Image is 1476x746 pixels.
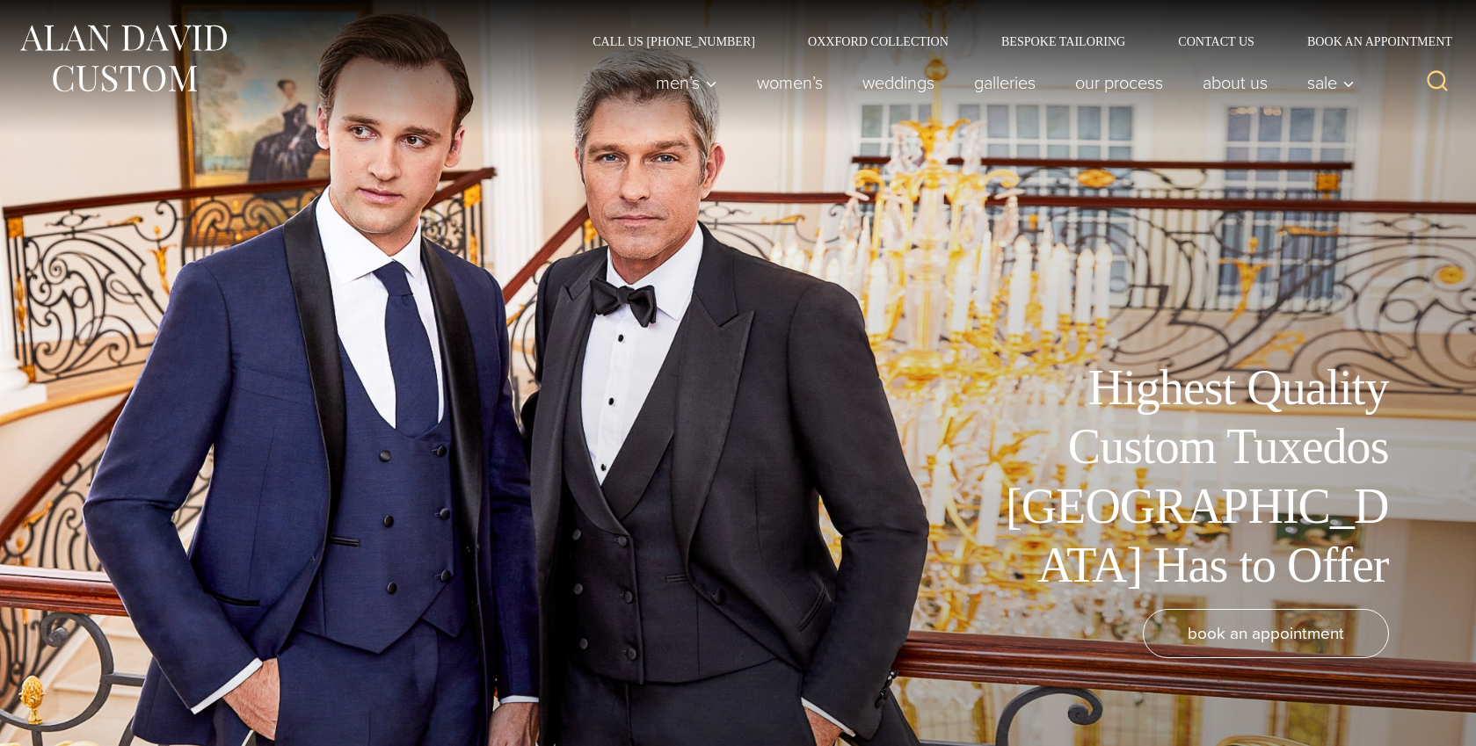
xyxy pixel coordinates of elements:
[566,35,782,47] a: Call Us [PHONE_NUMBER]
[1307,74,1355,91] span: Sale
[955,65,1056,100] a: Galleries
[1416,62,1458,104] button: View Search Form
[636,65,1364,100] nav: Primary Navigation
[738,65,843,100] a: Women’s
[975,35,1152,47] a: Bespoke Tailoring
[1152,35,1281,47] a: Contact Us
[782,35,975,47] a: Oxxford Collection
[656,74,717,91] span: Men’s
[18,19,229,98] img: Alan David Custom
[1056,65,1183,100] a: Our Process
[1281,35,1458,47] a: Book an Appointment
[843,65,955,100] a: weddings
[566,35,1458,47] nav: Secondary Navigation
[1143,609,1389,658] a: book an appointment
[1188,620,1344,646] span: book an appointment
[1183,65,1288,100] a: About Us
[993,359,1389,595] h1: Highest Quality Custom Tuxedos [GEOGRAPHIC_DATA] Has to Offer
